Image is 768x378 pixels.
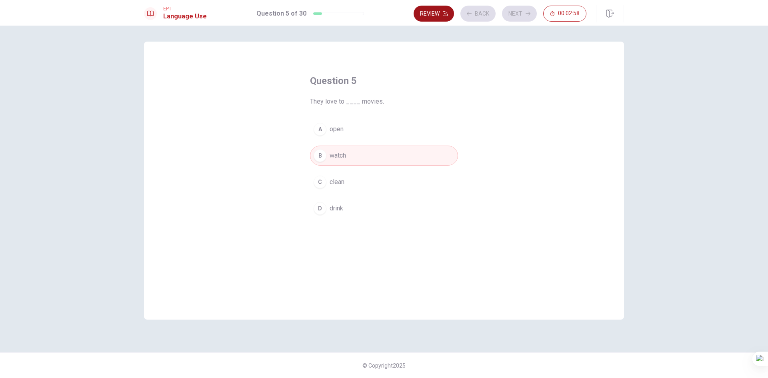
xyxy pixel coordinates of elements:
h4: Question 5 [310,74,458,87]
div: A [314,123,326,136]
span: EPT [163,6,207,12]
h1: Question 5 of 30 [256,9,306,18]
span: watch [330,151,346,160]
button: Bwatch [310,146,458,166]
button: 00:02:58 [543,6,586,22]
button: Cclean [310,172,458,192]
h1: Language Use [163,12,207,21]
span: open [330,124,344,134]
div: C [314,176,326,188]
span: drink [330,204,343,213]
button: Aopen [310,119,458,139]
span: They love to ____ movies. [310,97,458,106]
span: © Copyright 2025 [362,362,406,369]
button: Ddrink [310,198,458,218]
div: B [314,149,326,162]
span: clean [330,177,344,187]
button: Review [414,6,454,22]
span: 00:02:58 [558,10,580,17]
div: D [314,202,326,215]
